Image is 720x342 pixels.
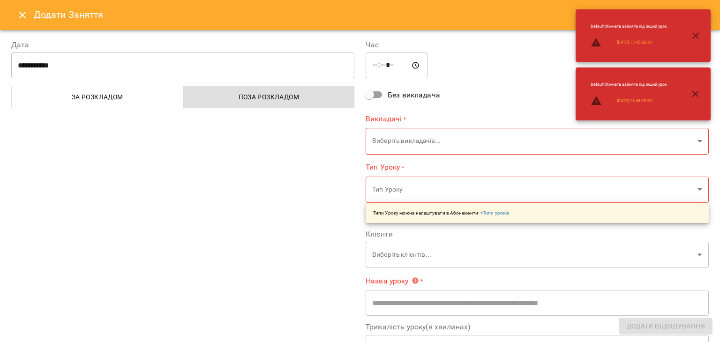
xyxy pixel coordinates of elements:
[11,86,183,108] button: За розкладом
[11,4,34,26] button: Close
[583,78,675,91] li: Default : Кімната зайнята під інший урок
[366,128,709,155] div: Виберіть викладачів...
[366,323,709,331] label: Тривалість уроку(в хвилинах)
[617,39,652,45] a: [DATE] 15:45 GE B1
[372,250,694,260] p: Виберіть клієнтів...
[366,176,709,203] div: Тип Уроку
[11,41,354,49] label: Дата
[373,209,509,216] p: Типи Уроку можна налаштувати в Абонементи ->
[366,230,709,238] label: Клієнти
[183,86,355,108] button: Поза розкладом
[388,89,440,101] span: Без викладача
[17,91,178,103] span: За розкладом
[483,210,509,216] a: Типи уроків
[617,98,652,104] a: [DATE] 15:45 GE B1
[366,41,709,49] label: Час
[372,136,694,146] p: Виберіть викладачів...
[366,162,709,173] label: Тип Уроку
[34,7,709,22] h6: Додати Заняття
[372,185,694,194] p: Тип Уроку
[412,277,419,284] svg: Вкажіть назву уроку або виберіть клієнтів
[366,277,419,284] span: Назва уроку
[366,113,709,124] label: Викладачі
[583,20,675,33] li: Default : Кімната зайнята під інший урок
[189,91,349,103] span: Поза розкладом
[366,242,709,268] div: Виберіть клієнтів...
